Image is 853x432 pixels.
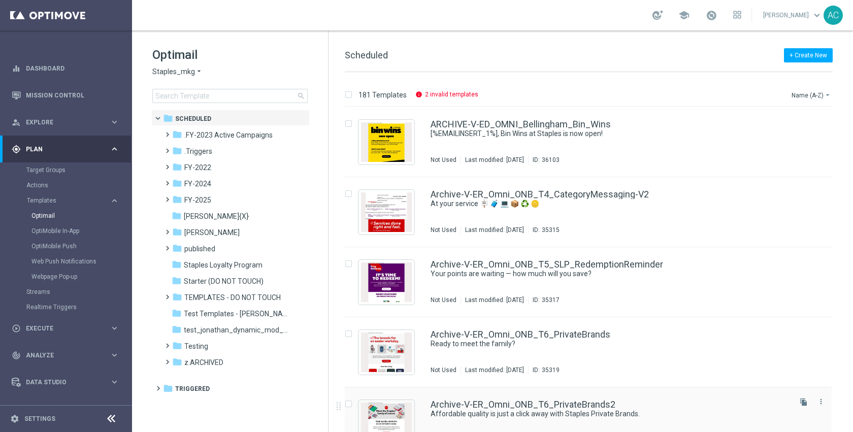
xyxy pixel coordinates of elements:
[431,339,789,349] div: Ready to meet the family?
[431,409,789,419] div: Affordable quality is just a click away with Staples Private Brands.
[184,130,273,140] span: .FY-2023 Active Campaigns
[172,292,182,302] i: folder
[172,243,182,253] i: folder
[11,324,120,333] button: play_circle_outline Execute keyboard_arrow_right
[152,67,203,77] button: Staples_mkg arrow_drop_down
[542,296,560,304] div: 35317
[797,395,810,409] button: file_copy
[461,366,528,374] div: Last modified: [DATE]
[26,162,131,178] div: Target Groups
[26,181,106,189] a: Actions
[152,67,195,77] span: Staples_mkg
[12,118,110,127] div: Explore
[12,324,21,333] i: play_circle_outline
[26,352,110,358] span: Analyze
[431,269,789,279] div: Your points are waiting — how much will you save?
[461,156,528,164] div: Last modified: [DATE]
[110,144,119,154] i: keyboard_arrow_right
[358,90,407,99] p: 181 Templates
[26,82,119,109] a: Mission Control
[297,92,305,100] span: search
[175,384,210,393] span: Triggered
[175,114,211,123] span: Scheduled
[110,323,119,333] i: keyboard_arrow_right
[762,8,824,23] a: [PERSON_NAME]keyboard_arrow_down
[31,239,131,254] div: OptiMobile Push
[542,156,560,164] div: 36103
[26,284,131,300] div: Streams
[172,194,182,205] i: folder
[26,325,110,331] span: Execute
[172,211,182,221] i: folder
[110,377,119,387] i: keyboard_arrow_right
[431,199,766,209] a: At your service 🪧 🧳 💻 📦 ♻️ 🪙
[152,89,308,103] input: Search Template
[195,67,203,77] i: arrow_drop_down
[11,91,120,99] button: Mission Control
[184,293,281,302] span: TEMPLATES - DO NOT TOUCH
[11,145,120,153] div: gps_fixed Plan keyboard_arrow_right
[431,400,615,409] a: Archive-V-ER_Omni_ONB_T6_PrivateBrands2
[110,350,119,360] i: keyboard_arrow_right
[817,397,825,406] i: more_vert
[172,357,182,367] i: folder
[26,303,106,311] a: Realtime Triggers
[184,260,263,270] span: Staples Loyalty Program
[12,395,119,422] div: Optibot
[172,146,182,156] i: folder
[528,156,560,164] div: ID:
[361,333,412,372] img: 35319.jpeg
[431,269,766,279] a: Your points are waiting — how much will you save?
[24,416,55,422] a: Settings
[184,309,288,318] span: Test Templates - Jonas
[431,190,649,199] a: Archive-V-ER_Omni_ONB_T4_CategoryMessaging-V2
[12,351,21,360] i: track_changes
[26,119,110,125] span: Explore
[345,50,388,60] span: Scheduled
[361,262,412,302] img: 35317.jpeg
[431,366,456,374] div: Not Used
[12,118,21,127] i: person_search
[184,179,211,188] span: FY-2024
[415,91,422,98] i: info
[31,208,131,223] div: Optimail
[31,254,131,269] div: Web Push Notifications
[12,145,21,154] i: gps_fixed
[678,10,690,21] span: school
[816,395,826,408] button: more_vert
[163,383,173,393] i: folder
[26,288,106,296] a: Streams
[11,351,120,359] button: track_changes Analyze keyboard_arrow_right
[12,378,110,387] div: Data Studio
[31,242,106,250] a: OptiMobile Push
[528,226,560,234] div: ID:
[824,6,843,25] div: AC
[26,395,106,422] a: Optibot
[431,226,456,234] div: Not Used
[26,55,119,82] a: Dashboard
[172,162,182,172] i: folder
[542,366,560,374] div: 35319
[31,269,131,284] div: Webpage Pop-up
[528,296,560,304] div: ID:
[26,300,131,315] div: Realtime Triggers
[31,273,106,281] a: Webpage Pop-up
[11,378,120,386] button: Data Studio keyboard_arrow_right
[11,118,120,126] div: person_search Explore keyboard_arrow_right
[461,226,528,234] div: Last modified: [DATE]
[335,317,851,387] div: Press SPACE to select this row.
[184,147,212,156] span: .Triggers
[172,341,182,351] i: folder
[335,107,851,177] div: Press SPACE to select this row.
[431,339,766,349] a: Ready to meet the family?
[335,247,851,317] div: Press SPACE to select this row.
[172,308,182,318] i: folder
[461,296,528,304] div: Last modified: [DATE]
[26,379,110,385] span: Data Studio
[184,163,211,172] span: FY-2022
[528,366,560,374] div: ID:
